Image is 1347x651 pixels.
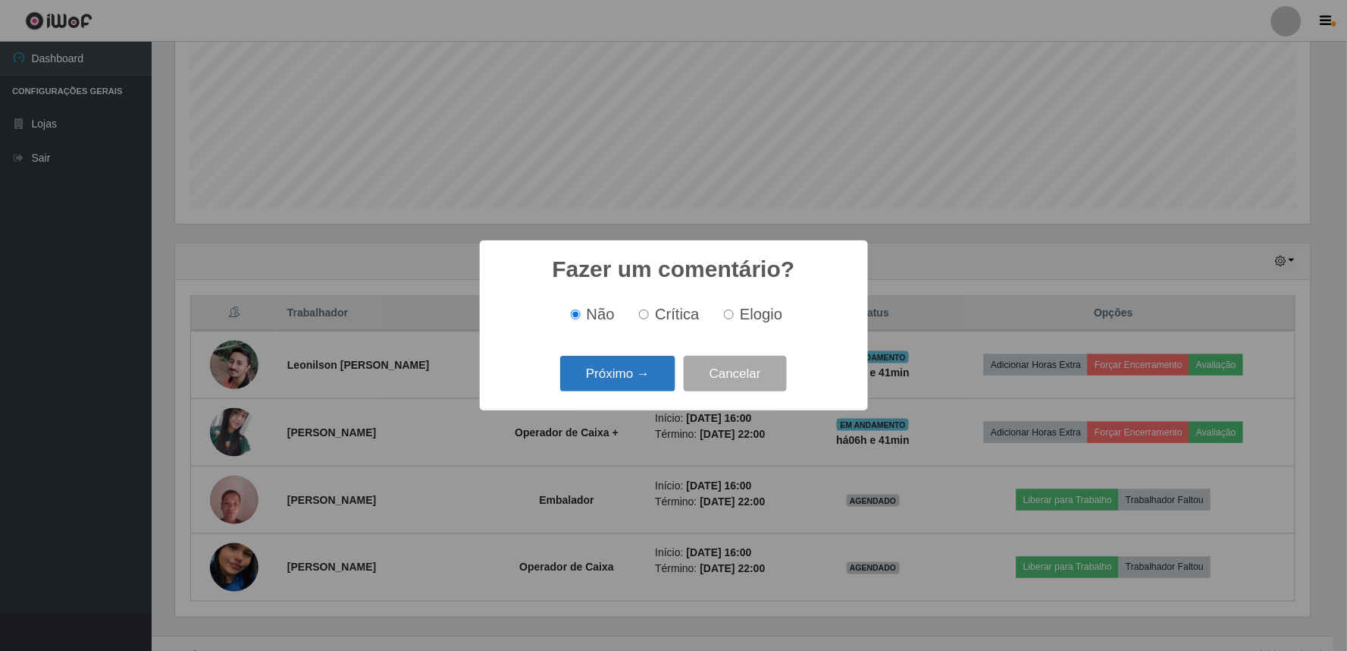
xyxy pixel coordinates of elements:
span: Não [587,306,615,322]
button: Cancelar [684,356,787,392]
input: Não [571,310,581,319]
button: Próximo → [560,356,675,392]
span: Crítica [655,306,700,322]
input: Crítica [639,310,649,319]
span: Elogio [740,306,782,322]
h2: Fazer um comentário? [552,256,794,283]
input: Elogio [724,310,734,319]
